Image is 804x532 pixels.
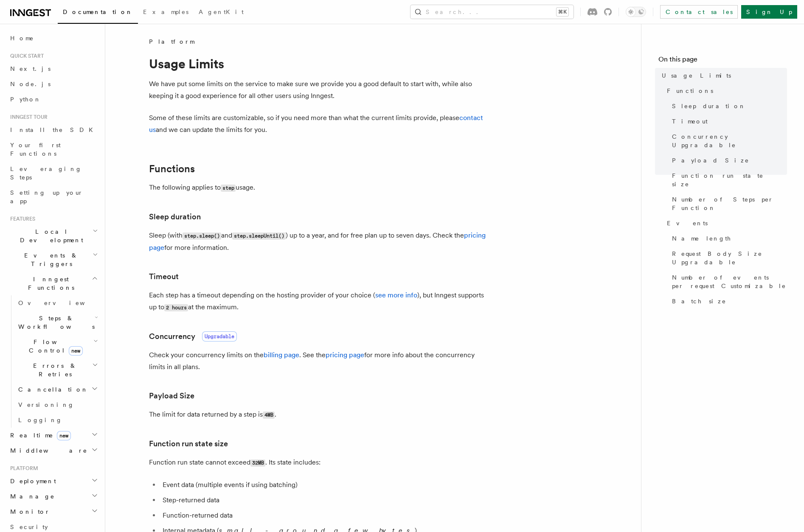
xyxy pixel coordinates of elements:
span: Local Development [7,227,93,244]
span: Monitor [7,507,50,516]
span: Usage Limits [662,71,731,80]
button: Local Development [7,224,100,248]
button: Events & Triggers [7,248,100,272]
span: Inngest Functions [7,275,92,292]
a: Timeout [149,271,179,283]
a: Function run state size [669,168,787,192]
span: new [69,346,83,356]
span: Number of events per request Customizable [672,273,787,290]
p: Some of these limits are customizable, so if you need more than what the current limits provide, ... [149,112,489,136]
a: Home [7,31,100,46]
span: Platform [7,465,38,472]
span: Sleep duration [672,102,746,110]
a: Contact sales [660,5,738,19]
span: Node.js [10,81,51,87]
a: AgentKit [194,3,249,23]
code: step [221,185,236,192]
p: Check your concurrency limits on the . See the for more info about the concurrency limits in all ... [149,349,489,373]
span: Concurrency Upgradable [672,132,787,149]
p: We have put some limits on the service to make sure we provide you a good default to start with, ... [149,78,489,102]
div: Inngest Functions [7,295,100,428]
span: Setting up your app [10,189,83,204]
a: Request Body Size Upgradable [669,246,787,270]
kbd: ⌘K [557,8,568,16]
a: Number of events per request Customizable [669,270,787,294]
span: Request Body Size Upgradable [672,249,787,266]
button: Flow Controlnew [15,334,100,358]
a: Timeout [669,114,787,129]
button: Search...⌘K [410,5,573,19]
button: Toggle dark mode [626,7,646,17]
span: AgentKit [199,8,244,15]
span: Middleware [7,446,87,455]
a: Examples [138,3,194,23]
span: Install the SDK [10,126,98,133]
p: Function run state cannot exceed . Its state includes: [149,456,489,469]
span: Next.js [10,65,51,72]
span: Events [667,219,708,227]
code: 4MB [263,412,275,419]
a: Sleep duration [149,211,201,223]
h4: On this page [658,54,787,68]
button: Manage [7,489,100,504]
p: Sleep (with and ) up to a year, and for free plan up to seven days. Check the for more information. [149,230,489,254]
span: Steps & Workflows [15,314,95,331]
a: Install the SDK [7,122,100,137]
a: pricing page [326,351,364,359]
span: Overview [18,300,106,306]
a: Number of Steps per Function [669,192,787,216]
a: Setting up your app [7,185,100,209]
p: The limit for data returned by a step is . [149,409,489,421]
a: Logging [15,412,100,428]
span: Deployment [7,477,56,485]
span: Cancellation [15,385,88,394]
button: Inngest Functions [7,272,100,295]
a: Concurrency Upgradable [669,129,787,153]
span: new [57,431,71,440]
a: Next.js [7,61,100,76]
code: step.sleep() [183,232,221,240]
button: Errors & Retries [15,358,100,382]
span: Inngest tour [7,114,48,120]
span: Number of Steps per Function [672,195,787,212]
span: Payload Size [672,156,749,165]
a: Functions [149,163,195,175]
span: Logging [18,417,62,423]
span: Platform [149,37,194,46]
a: Events [663,216,787,231]
a: ConcurrencyUpgradable [149,330,237,342]
a: Overview [15,295,100,311]
span: Function run state size [672,171,787,188]
span: Versioning [18,401,74,408]
button: Monitor [7,504,100,519]
a: Documentation [58,3,138,24]
span: Home [10,34,34,42]
span: Quick start [7,53,44,59]
button: Realtimenew [7,428,100,443]
span: Documentation [63,8,133,15]
h1: Usage Limits [149,56,489,71]
span: Upgradable [202,331,237,342]
a: Your first Functions [7,137,100,161]
button: Steps & Workflows [15,311,100,334]
span: Flow Control [15,338,93,355]
span: Functions [667,87,713,95]
span: Realtime [7,431,71,440]
a: Batch size [669,294,787,309]
code: step.sleepUntil() [232,232,286,240]
button: Middleware [7,443,100,458]
a: billing page [264,351,299,359]
code: 32MB [250,459,265,467]
span: Examples [143,8,188,15]
span: Leveraging Steps [10,165,82,181]
span: Your first Functions [10,142,61,157]
span: Features [7,216,35,222]
a: Functions [663,83,787,98]
span: Name length [672,234,731,243]
span: Python [10,96,41,103]
span: Events & Triggers [7,251,93,268]
span: Manage [7,492,55,501]
span: Timeout [672,117,708,126]
a: Payload Size [149,390,194,402]
a: Node.js [7,76,100,92]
